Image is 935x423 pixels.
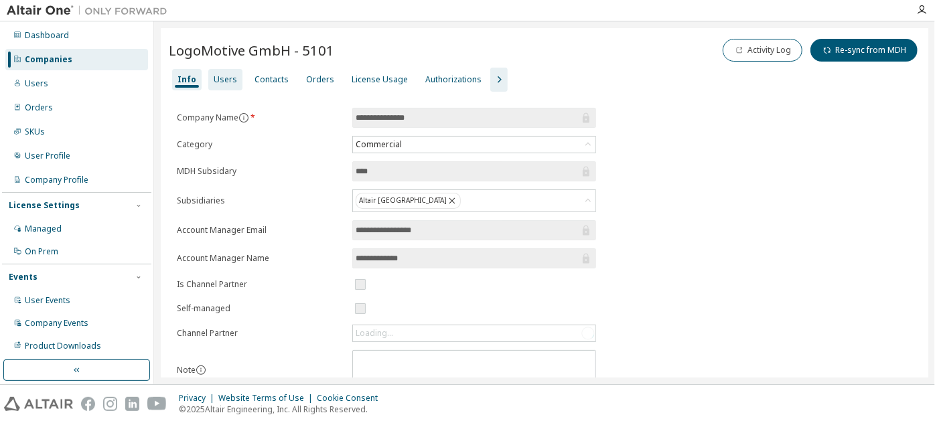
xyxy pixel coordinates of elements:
div: Commercial [353,137,595,153]
div: Privacy [179,393,218,404]
div: Users [214,74,237,85]
div: Orders [25,102,53,113]
div: Website Terms of Use [218,393,317,404]
img: facebook.svg [81,397,95,411]
div: Managed [25,224,62,234]
div: License Settings [9,200,80,211]
div: Altair [GEOGRAPHIC_DATA] [356,193,461,209]
p: © 2025 Altair Engineering, Inc. All Rights Reserved. [179,404,386,415]
div: Events [9,272,38,282]
div: Company Events [25,318,88,329]
button: Re-sync from MDH [810,39,918,62]
img: altair_logo.svg [4,397,73,411]
div: Info [177,74,196,85]
label: Self-managed [177,303,344,314]
label: Company Name [177,112,344,123]
label: Is Channel Partner [177,279,344,290]
div: Contacts [255,74,289,85]
label: Subsidiaries [177,195,344,206]
label: Channel Partner [177,328,344,339]
div: Loading... [356,328,393,339]
div: Dashboard [25,30,69,41]
span: LogoMotive GmbH - 5101 [169,41,334,60]
div: License Usage [352,74,408,85]
img: youtube.svg [147,397,167,411]
div: Companies [25,54,72,65]
label: Account Manager Email [177,225,344,236]
div: Loading... [353,325,595,341]
div: Commercial [354,137,404,152]
div: Product Downloads [25,341,101,351]
div: SKUs [25,126,45,137]
img: linkedin.svg [125,397,139,411]
div: User Profile [25,151,70,161]
div: Altair [GEOGRAPHIC_DATA] [353,190,595,211]
div: Cookie Consent [317,393,386,404]
label: MDH Subsidary [177,166,344,177]
div: Users [25,78,48,89]
div: On Prem [25,246,58,257]
button: information [238,112,249,123]
button: Activity Log [723,39,802,62]
button: information [196,365,206,375]
label: Account Manager Name [177,253,344,264]
label: Category [177,139,344,150]
div: Authorizations [425,74,482,85]
div: User Events [25,295,70,306]
img: Altair One [7,4,174,17]
div: Orders [306,74,334,85]
div: Company Profile [25,175,88,185]
label: Note [177,364,196,375]
img: instagram.svg [103,397,117,411]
